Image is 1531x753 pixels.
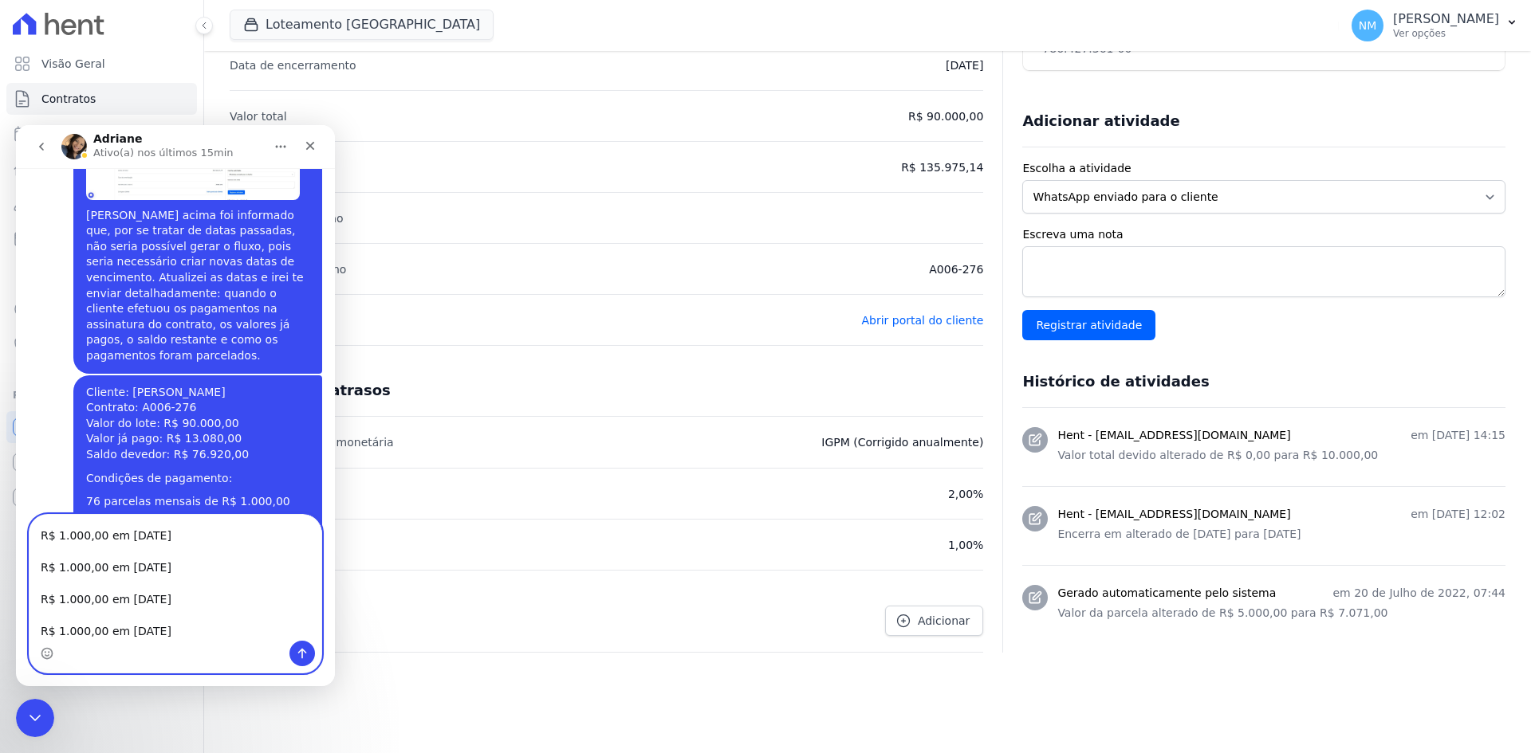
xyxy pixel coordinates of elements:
a: Transferências [6,258,197,290]
iframe: Intercom live chat [16,699,54,737]
span: Visão Geral [41,56,105,72]
p: em [DATE] 14:15 [1411,427,1505,444]
div: [PERSON_NAME] acima foi informado que, por se tratar de datas passadas, não seria possível gerar ... [70,83,293,239]
h3: Gerado automaticamente pelo sistema [1057,585,1276,602]
p: Valor total devido alterado de R$ 0,00 para R$ 10.000,00 [1057,447,1505,464]
p: Ver opções [1393,27,1499,40]
a: Visão Geral [6,48,197,80]
div: Cliente: [PERSON_NAME] Contrato: A006-276 Valor do lote: R$ 90.000,00 Valor já pago: R$ 13.080,00... [70,260,293,338]
div: 76 parcelas mensais de R$ 1.000,00 [70,369,293,385]
label: Escreva uma nota [1022,226,1505,243]
button: Loteamento [GEOGRAPHIC_DATA] [230,10,494,40]
div: Cliente: [PERSON_NAME]Contrato: A006-276Valor do lote: R$ 90.000,00Valor já pago: R$ 13.080,00Sal... [57,250,306,481]
p: Tipo de amortização [230,209,344,228]
p: R$ 90.000,00 [908,107,983,126]
a: Adicionar [885,606,983,636]
div: Plataformas [13,386,191,405]
p: [DATE] [946,56,983,75]
h3: Adicionar atividade [1022,112,1179,131]
button: Selecionador de Emoji [25,522,37,535]
button: NM [PERSON_NAME] Ver opções [1339,3,1531,48]
a: Negativação [6,328,197,360]
p: A006-276 [929,260,983,279]
p: [PERSON_NAME] [1393,11,1499,27]
button: Enviar uma mensagem [274,516,299,541]
textarea: Envie uma mensagem... [14,390,305,516]
iframe: Intercom live chat [16,125,335,686]
p: IGPM (Corrigido anualmente) [821,433,983,452]
div: Condições de pagamento: [70,346,293,362]
a: Contratos [6,83,197,115]
p: Data de encerramento [230,56,356,75]
p: 2,00% [948,484,983,504]
h3: Histórico de atividades [1022,372,1209,391]
p: em 20 de Julho de 2022, 07:44 [1332,585,1505,602]
a: Crédito [6,293,197,325]
p: 1,00% [948,535,983,555]
a: Minha Carteira [6,223,197,255]
p: em [DATE] 12:02 [1411,506,1505,523]
p: R$ 135.975,14 [901,158,983,177]
p: Valor da parcela alterado de R$ 5.000,00 para R$ 7.071,00 [1057,605,1505,622]
a: Parcelas [6,118,197,150]
h3: Hent - [EMAIL_ADDRESS][DOMAIN_NAME] [1057,506,1290,523]
input: Registrar atividade [1022,310,1155,340]
span: Adicionar [918,613,970,629]
a: Clientes [6,188,197,220]
a: Recebíveis [6,411,197,443]
p: Encerra em alterado de [DATE] para [DATE] [1057,526,1505,543]
span: Contratos [41,91,96,107]
p: Valor total [230,107,287,126]
a: Abrir portal do cliente [861,314,983,327]
a: Lotes [6,153,197,185]
a: Conta Hent [6,446,197,478]
span: NM [1359,20,1377,31]
label: Escolha a atividade [1022,160,1505,177]
h3: Hent - [EMAIL_ADDRESS][DOMAIN_NAME] [1057,427,1290,444]
div: Natiely diz… [13,250,306,494]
